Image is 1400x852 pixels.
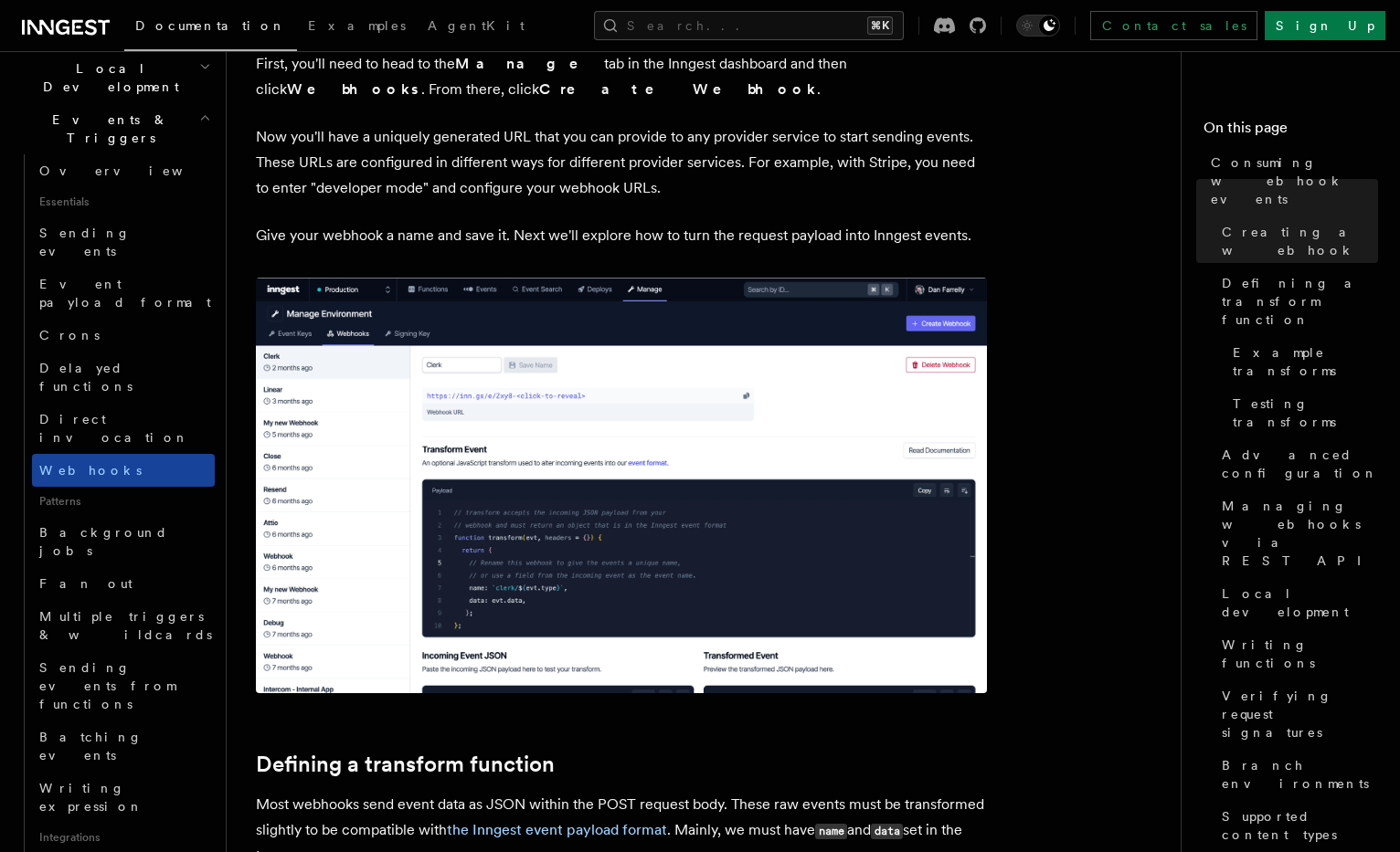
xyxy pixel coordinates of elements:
span: Branch environments [1222,756,1378,793]
a: Overview [32,154,215,187]
a: Examples [297,5,417,49]
code: name [815,824,847,839]
a: Documentation [124,5,297,51]
a: Testing transforms [1225,387,1378,438]
button: Toggle dark mode [1016,15,1060,37]
a: Branch environments [1214,749,1378,800]
h4: On this page [1204,117,1378,146]
a: Managing webhooks via REST API [1214,489,1378,577]
p: Give your webhook a name and save it. Next we'll explore how to turn the request payload into Inn... [256,223,987,248]
strong: Webhooks [287,80,421,98]
button: Events & Triggers [15,103,215,154]
span: Consuming webhook events [1211,153,1378,208]
p: Now you'll have a uniquely generated URL that you can provide to any provider service to start se... [256,124,987,201]
span: AgentKit [428,18,525,33]
strong: Manage [455,55,604,72]
a: Fan out [32,567,215,600]
a: Delayed functions [32,352,215,403]
span: Multiple triggers & wildcards [39,609,212,642]
span: Example transforms [1233,343,1378,380]
a: Webhooks [32,454,215,487]
span: Crons [39,328,100,342]
img: Inngest dashboard showing a newly created webhook [256,278,987,693]
span: Patterns [32,487,215,516]
a: Sending events [32,216,215,268]
code: data [871,824,903,839]
span: Defining a transform function [1222,274,1378,329]
a: Background jobs [32,516,215,567]
a: Example transforms [1225,336,1378,387]
a: Multiple triggers & wildcards [32,600,215,651]
span: Advanced configuration [1222,446,1378,482]
a: Writing expression [32,772,215,823]
a: the Inngest event payload format [447,821,667,838]
span: Writing expression [39,781,143,814]
p: First, you'll need to head to the tab in the Inngest dashboard and then click . From there, click . [256,51,987,102]
span: Background jobs [39,525,168,558]
button: Search...⌘K [594,11,904,40]
span: Supported content types [1222,807,1378,844]
span: Managing webhooks via REST API [1222,497,1378,570]
a: AgentKit [417,5,536,49]
a: Contact sales [1090,11,1257,40]
a: Defining a transform function [1214,267,1378,336]
span: Delayed functions [39,361,133,394]
a: Consuming webhook events [1204,146,1378,216]
a: Creating a webhook [1214,216,1378,267]
span: Examples [308,18,406,33]
a: Defining a transform function [256,752,555,777]
a: Local development [1214,577,1378,628]
span: Fan out [39,576,133,591]
span: Event payload format [39,277,211,310]
strong: Create Webhook [539,80,817,98]
span: Direct invocation [39,412,189,445]
a: Sending events from functions [32,651,215,721]
span: Verifying request signatures [1222,687,1378,742]
span: Events & Triggers [15,110,199,147]
span: Batching events [39,730,143,763]
button: Local Development [15,52,215,103]
span: Local development [1222,584,1378,621]
a: Sign Up [1265,11,1385,40]
span: Webhooks [39,463,142,478]
span: Essentials [32,187,215,216]
span: Sending events from functions [39,660,175,711]
a: Supported content types [1214,800,1378,851]
a: Direct invocation [32,403,215,454]
span: Documentation [135,18,286,33]
a: Crons [32,319,215,352]
a: Verifying request signatures [1214,679,1378,749]
a: Batching events [32,721,215,772]
span: Writing functions [1222,636,1378,672]
kbd: ⌘K [867,16,893,35]
span: Local Development [15,59,199,96]
a: Event payload format [32,268,215,319]
span: Overview [39,163,228,178]
a: Advanced configuration [1214,438,1378,489]
span: Integrations [32,823,215,852]
span: Creating a webhook [1222,223,1378,259]
a: Writing functions [1214,628,1378,679]
span: Testing transforms [1233,394,1378,431]
span: Sending events [39,226,131,258]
